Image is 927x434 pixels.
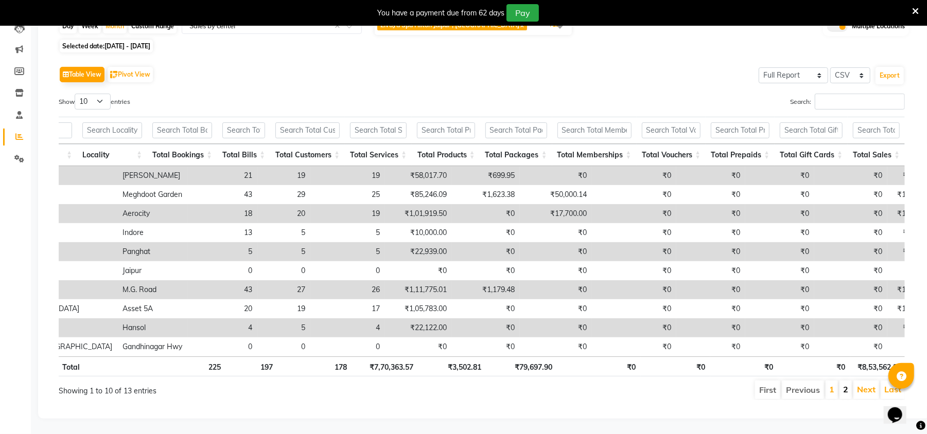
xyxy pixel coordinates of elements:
button: Pay [506,4,539,22]
label: Show entries [59,94,130,110]
td: ₹58,017.70 [385,166,452,185]
td: ₹0 [592,261,676,280]
td: ₹0 [520,242,592,261]
td: ₹0 [592,299,676,318]
td: ₹0 [592,185,676,204]
input: Search Total Gift Cards [780,122,843,138]
td: 5 [310,242,385,261]
td: ₹0 [452,242,520,261]
td: 21 [187,166,257,185]
input: Search Locality [82,122,142,138]
th: Total Services: activate to sort column ascending [345,144,412,166]
td: ₹0 [745,261,814,280]
td: 0 [257,261,310,280]
input: Search Total Services [350,122,407,138]
td: ₹0 [745,318,814,337]
td: M.G. Road [117,280,187,299]
div: You have a payment due from 62 days [377,8,504,19]
th: ₹79,697.90 [487,356,558,376]
td: ₹0 [814,185,887,204]
td: 20 [187,299,257,318]
td: ₹0 [745,204,814,223]
a: Last [884,384,901,394]
th: 225 [156,356,226,376]
td: 43 [187,185,257,204]
input: Search Total Sales [853,122,900,138]
a: 2 [843,384,848,394]
td: ₹0 [676,299,745,318]
td: 20 [257,204,310,223]
td: 17 [310,299,385,318]
td: ₹0 [452,204,520,223]
th: Total Products: activate to sort column ascending [412,144,480,166]
td: Indore [117,223,187,242]
td: ₹1,179.48 [452,280,520,299]
td: ₹0 [452,299,520,318]
td: ₹0 [452,223,520,242]
td: 4 [187,318,257,337]
td: ₹0 [814,223,887,242]
td: 18 [187,204,257,223]
th: Total Packages: activate to sort column ascending [480,144,552,166]
select: Showentries [75,94,111,110]
input: Search Total Bills [222,122,265,138]
th: ₹0 [641,356,710,376]
td: ₹0 [676,242,745,261]
td: ₹0 [814,318,887,337]
td: ₹10,000.00 [385,223,452,242]
th: Total Memberships: activate to sort column ascending [552,144,637,166]
td: 19 [310,166,385,185]
th: Total Prepaids: activate to sort column ascending [706,144,775,166]
td: 27 [257,280,310,299]
input: Search Total Packages [485,122,547,138]
td: ₹0 [385,337,452,356]
td: ₹0 [592,204,676,223]
td: 4 [310,318,385,337]
td: ₹0 [814,242,887,261]
th: ₹3,502.81 [418,356,486,376]
td: ₹0 [592,337,676,356]
input: Search Total Memberships [557,122,632,138]
td: Hansol [117,318,187,337]
div: Showing 1 to 10 of 13 entries [59,379,403,396]
td: ₹22,939.00 [385,242,452,261]
td: ₹0 [592,166,676,185]
td: Meghdoot Garden [117,185,187,204]
th: ₹8,53,562.89 [850,356,906,376]
th: Locality: activate to sort column ascending [77,144,147,166]
td: ₹0 [520,223,592,242]
div: Month [103,19,127,33]
th: Total Customers: activate to sort column ascending [270,144,345,166]
th: Total Gift Cards: activate to sort column ascending [775,144,848,166]
td: 43 [187,280,257,299]
td: ₹0 [745,337,814,356]
a: 1 [829,384,834,394]
td: 29 [257,185,310,204]
td: ₹0 [745,223,814,242]
td: 19 [310,204,385,223]
td: 5 [187,242,257,261]
td: ₹0 [676,318,745,337]
button: Export [876,67,904,84]
label: Search: [790,94,905,110]
td: 26 [310,280,385,299]
td: ₹0 [520,261,592,280]
td: 0 [187,261,257,280]
td: ₹0 [745,166,814,185]
div: Custom Range [129,19,177,33]
input: Search Total Products [417,122,475,138]
div: Day [60,19,77,33]
td: ₹0 [452,318,520,337]
td: ₹1,623.38 [452,185,520,204]
td: 0 [187,337,257,356]
td: ₹0 [676,185,745,204]
th: 197 [226,356,278,376]
td: ₹0 [452,261,520,280]
td: ₹0 [592,223,676,242]
td: 19 [257,166,310,185]
th: ₹7,70,363.57 [352,356,418,376]
div: Week [79,19,101,33]
td: ₹0 [520,166,592,185]
td: 0 [257,337,310,356]
td: ₹0 [676,204,745,223]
